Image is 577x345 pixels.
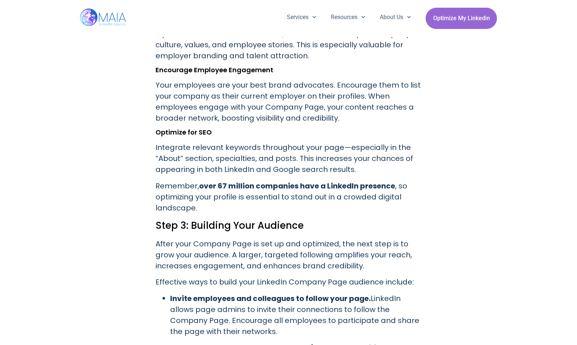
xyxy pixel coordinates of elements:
a: About Us [372,8,418,27]
a: Services [280,8,323,27]
strong: Invite employees and colleagues to follow your page. [170,293,371,304]
p: After your Company Page is set up and optimized, the next step is to grow your audience. A larger... [156,238,422,271]
p: If you have access to the “Life” tab, use it to showcase your company culture, values, and employ... [156,28,422,61]
nav: Menu [280,8,419,27]
p: Remember, , so optimizing your profile is essential to stand out in a crowded digital landscape. [156,180,422,213]
p: Effective ways to build your LinkedIn Company Page audience include: [156,276,422,287]
p: Integrate relevant keywords throughout your page—especially in the “About” section, specialties, ... [156,142,422,175]
span: Optimize My Linkedin [433,11,490,25]
strong: over 67 million companies have a LinkedIn presence [199,181,395,191]
p: Your employees are your best brand advocates. Encourage them to list your company as their curren... [156,80,422,124]
a: Resources [323,8,372,27]
p: LinkedIn allows page admins to invite their connections to follow the Company Page. Encourage all... [170,293,422,337]
h3: Optimize for SEO [156,129,422,136]
a: Optimize My Linkedin [426,8,497,29]
h3: Encourage Employee Engagement [156,66,422,74]
h2: Step 3: Building Your Audience [156,219,422,232]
